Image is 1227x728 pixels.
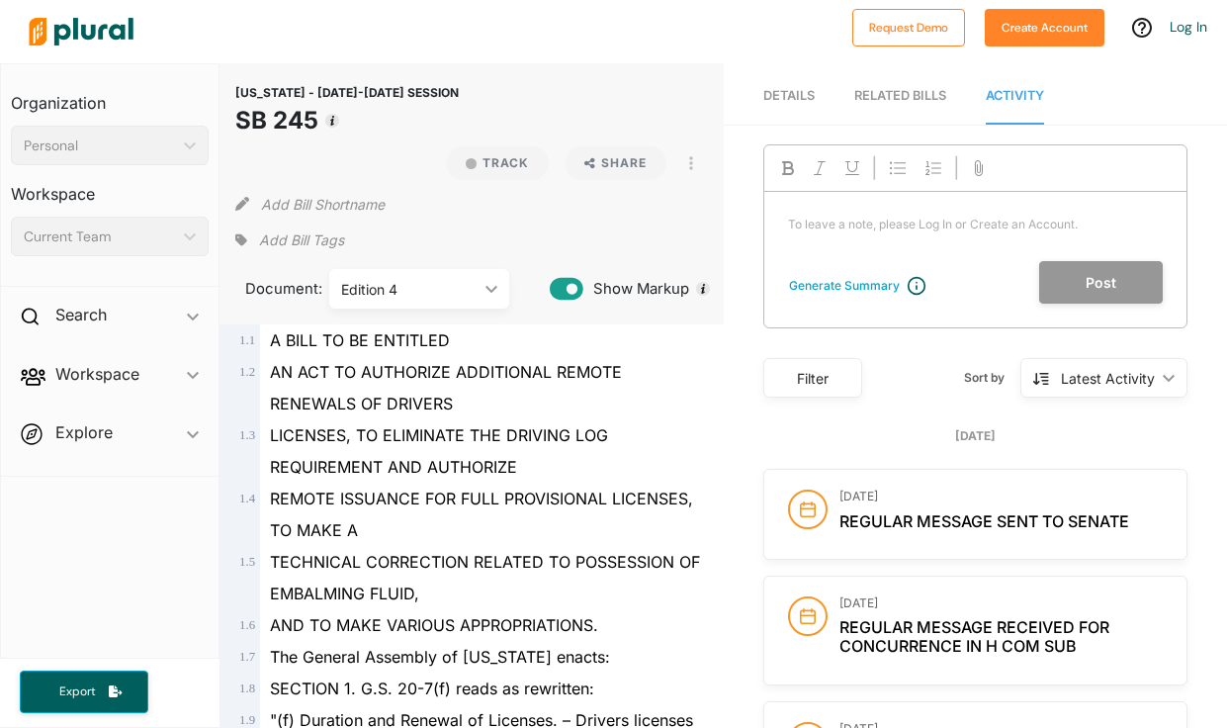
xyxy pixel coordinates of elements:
[789,277,900,295] div: Generate Summary
[964,369,1020,387] span: Sort by
[783,276,906,296] button: Generate Summary
[985,9,1104,46] button: Create Account
[776,368,849,389] div: Filter
[839,490,1163,503] h3: [DATE]
[270,647,610,667] span: The General Assembly of [US_STATE] enacts:
[239,365,255,379] span: 1 . 2
[270,679,594,698] span: SECTION 1. G.S. 20-7(f) reads as rewritten:
[20,671,148,713] button: Export
[270,425,608,477] span: LICENSES, TO ELIMINATE THE DRIVING LOG REQUIREMENT AND AUTHORIZE
[270,362,622,413] span: AN ACT TO AUTHORIZE ADDITIONAL REMOTE RENEWALS OF DRIVERS
[341,279,478,300] div: Edition 4
[270,615,598,635] span: AND TO MAKE VARIOUS APPROPRIATIONS.
[235,85,459,100] span: [US_STATE] - [DATE]-[DATE] SESSION
[986,68,1044,125] a: Activity
[55,304,107,325] h2: Search
[239,713,255,727] span: 1 . 9
[239,618,255,632] span: 1 . 6
[1061,368,1155,389] div: Latest Activity
[763,68,815,125] a: Details
[839,617,1109,656] span: Regular Message Received For Concurrence in H Com Sub
[446,146,549,180] button: Track
[763,427,1187,445] div: [DATE]
[239,682,255,695] span: 1 . 8
[852,9,965,46] button: Request Demo
[1170,18,1207,36] a: Log In
[694,280,712,298] div: Tooltip anchor
[239,650,255,664] span: 1 . 7
[235,103,459,138] h1: SB 245
[854,68,946,125] a: RELATED BILLS
[839,596,1163,610] h3: [DATE]
[852,16,965,37] a: Request Demo
[565,146,666,180] button: Share
[986,88,1044,103] span: Activity
[235,278,305,300] span: Document:
[24,136,176,156] div: Personal
[985,16,1104,37] a: Create Account
[239,492,255,505] span: 1 . 4
[239,333,255,347] span: 1 . 1
[259,230,344,250] span: Add Bill Tags
[235,226,344,255] div: Add tags
[557,146,674,180] button: Share
[239,428,255,442] span: 1 . 3
[45,683,109,700] span: Export
[763,88,815,103] span: Details
[261,188,385,220] button: Add Bill Shortname
[854,86,946,105] div: RELATED BILLS
[323,112,341,130] div: Tooltip anchor
[24,227,176,247] div: Current Team
[839,511,1129,531] span: Regular Message Sent To Senate
[1039,261,1163,304] button: Post
[270,552,700,603] span: TECHNICAL CORRECTION RELATED TO POSSESSION OF EMBALMING FLUID,
[11,165,209,209] h3: Workspace
[270,330,450,350] span: A BILL TO BE ENTITLED
[239,555,255,569] span: 1 . 5
[11,74,209,118] h3: Organization
[270,489,693,540] span: REMOTE ISSUANCE FOR FULL PROVISIONAL LICENSES, TO MAKE A
[583,278,689,300] span: Show Markup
